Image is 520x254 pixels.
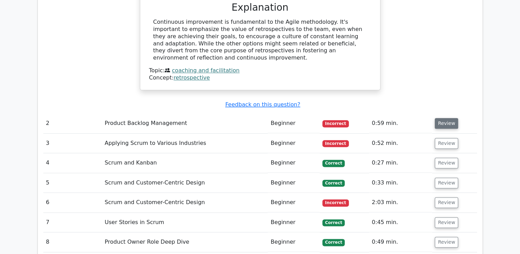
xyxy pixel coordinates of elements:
td: Product Owner Role Deep Dive [102,232,268,252]
td: 0:33 min. [369,173,432,193]
td: 6 [43,193,102,212]
span: Correct [322,219,345,226]
button: Review [435,138,458,149]
div: Topic: [149,67,371,74]
td: Scrum and Customer-Centric Design [102,193,268,212]
td: 0:45 min. [369,213,432,232]
td: Beginner [268,232,319,252]
td: 0:27 min. [369,153,432,173]
td: Applying Scrum to Various Industries [102,134,268,153]
td: Beginner [268,173,319,193]
td: Beginner [268,114,319,133]
td: 0:49 min. [369,232,432,252]
a: coaching and facilitation [172,67,240,74]
td: Beginner [268,213,319,232]
button: Review [435,197,458,208]
button: Review [435,118,458,129]
span: Correct [322,160,345,167]
button: Review [435,217,458,228]
td: Beginner [268,153,319,173]
td: Beginner [268,193,319,212]
button: Review [435,178,458,188]
span: Incorrect [322,120,349,127]
td: Scrum and Customer-Centric Design [102,173,268,193]
td: 0:52 min. [369,134,432,153]
td: Scrum and Kanban [102,153,268,173]
td: Product Backlog Management [102,114,268,133]
td: 2:03 min. [369,193,432,212]
h3: Explanation [153,2,367,13]
td: 4 [43,153,102,173]
div: Continuous improvement is fundamental to the Agile methodology. It's important to emphasize the v... [153,19,367,62]
button: Review [435,158,458,168]
span: Incorrect [322,199,349,206]
a: retrospective [174,74,210,81]
span: Incorrect [322,140,349,147]
td: 2 [43,114,102,133]
div: Concept: [149,74,371,82]
td: 3 [43,134,102,153]
span: Correct [322,180,345,187]
td: 0:59 min. [369,114,432,133]
a: Feedback on this question? [225,101,300,108]
td: 7 [43,213,102,232]
span: Correct [322,239,345,246]
td: Beginner [268,134,319,153]
td: User Stories in Scrum [102,213,268,232]
td: 8 [43,232,102,252]
td: 5 [43,173,102,193]
button: Review [435,237,458,247]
